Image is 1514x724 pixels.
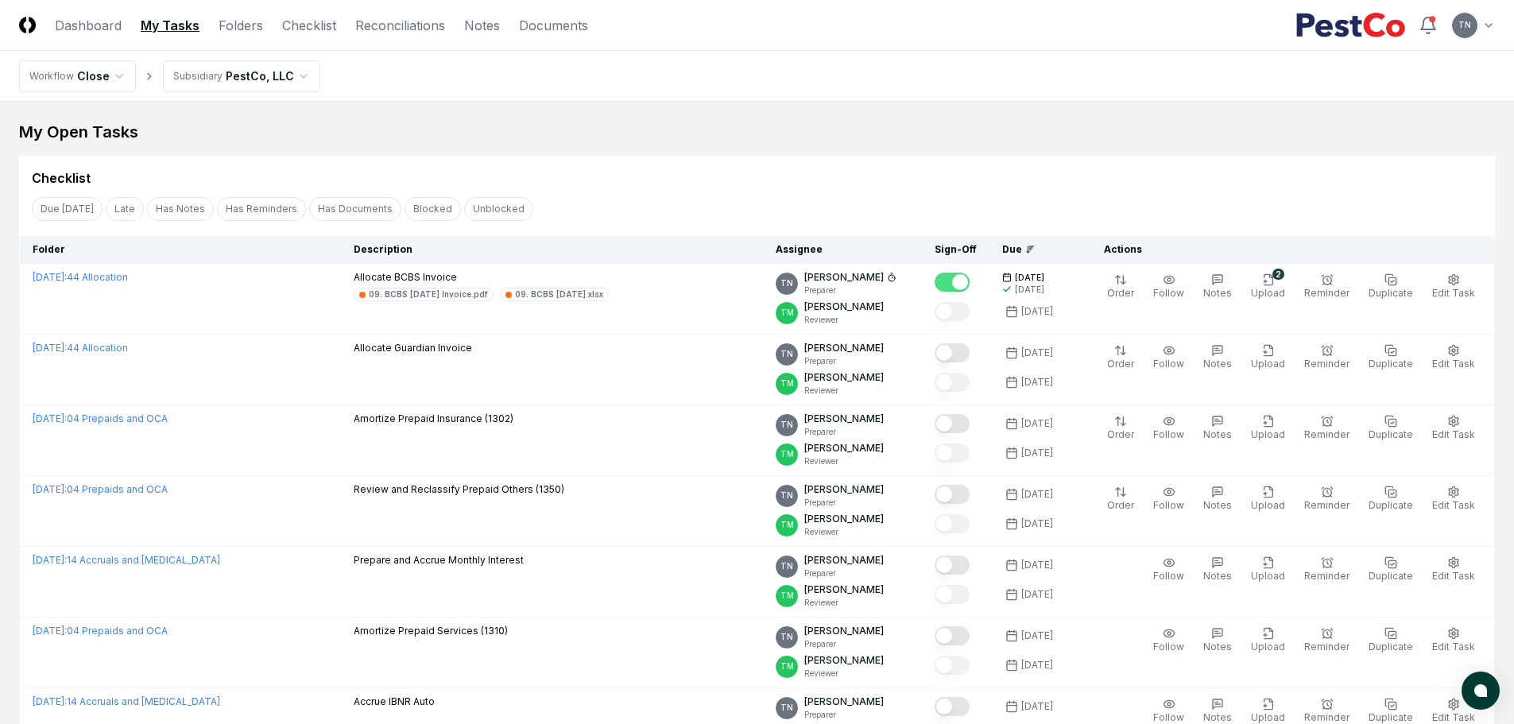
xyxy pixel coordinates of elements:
[33,271,67,283] span: [DATE] :
[1150,624,1187,657] button: Follow
[1304,641,1349,652] span: Reminder
[500,288,609,301] a: 09. BCBS [DATE].xlsx
[1104,270,1137,304] button: Order
[1015,284,1044,296] div: [DATE]
[1021,304,1053,319] div: [DATE]
[32,168,91,188] div: Checklist
[33,412,168,424] a: [DATE]:04 Prepaids and OCA
[935,302,970,321] button: Mark complete
[1153,499,1184,511] span: Follow
[935,373,970,392] button: Mark complete
[1251,499,1285,511] span: Upload
[33,695,220,707] a: [DATE]:14 Accruals and [MEDICAL_DATA]
[780,660,794,672] span: TM
[173,69,223,83] div: Subsidiary
[1429,553,1478,587] button: Edit Task
[935,697,970,716] button: Mark complete
[780,448,794,460] span: TM
[804,385,884,397] p: Reviewer
[1301,553,1353,587] button: Reminder
[1251,711,1285,723] span: Upload
[935,414,970,433] button: Mark complete
[1295,13,1406,38] img: PestCo logo
[1369,358,1413,370] span: Duplicate
[1429,270,1478,304] button: Edit Task
[1021,346,1053,360] div: [DATE]
[1429,341,1478,374] button: Edit Task
[935,585,970,604] button: Mark complete
[1104,482,1137,516] button: Order
[804,412,884,426] p: [PERSON_NAME]
[1365,412,1416,445] button: Duplicate
[1369,499,1413,511] span: Duplicate
[804,553,884,567] p: [PERSON_NAME]
[804,583,884,597] p: [PERSON_NAME]
[1369,570,1413,582] span: Duplicate
[464,16,500,35] a: Notes
[1015,272,1044,284] span: [DATE]
[1200,553,1235,587] button: Notes
[1365,553,1416,587] button: Duplicate
[1104,412,1137,445] button: Order
[935,485,970,504] button: Mark complete
[1200,482,1235,516] button: Notes
[1301,270,1353,304] button: Reminder
[1021,587,1053,602] div: [DATE]
[1200,270,1235,304] button: Notes
[1301,341,1353,374] button: Reminder
[780,519,794,531] span: TM
[935,514,970,533] button: Mark complete
[1203,711,1232,723] span: Notes
[1369,287,1413,299] span: Duplicate
[1365,270,1416,304] button: Duplicate
[354,553,524,567] p: Prepare and Accrue Monthly Interest
[1150,553,1187,587] button: Follow
[935,343,970,362] button: Mark complete
[1248,553,1288,587] button: Upload
[1200,341,1235,374] button: Notes
[1369,711,1413,723] span: Duplicate
[804,441,884,455] p: [PERSON_NAME]
[33,483,168,495] a: [DATE]:04 Prepaids and OCA
[1365,624,1416,657] button: Duplicate
[355,16,445,35] a: Reconciliations
[1369,641,1413,652] span: Duplicate
[1251,358,1285,370] span: Upload
[515,288,603,300] div: 09. BCBS [DATE].xlsx
[1272,269,1284,280] div: 2
[1429,482,1478,516] button: Edit Task
[1301,482,1353,516] button: Reminder
[1248,624,1288,657] button: Upload
[1429,624,1478,657] button: Edit Task
[33,342,67,354] span: [DATE] :
[1365,341,1416,374] button: Duplicate
[369,288,488,300] div: 09. BCBS [DATE] Invoice.pdf
[354,482,564,497] p: Review and Reclassify Prepaid Others (1350)
[804,567,884,579] p: Preparer
[1251,287,1285,299] span: Upload
[33,625,168,637] a: [DATE]:04 Prepaids and OCA
[1432,641,1475,652] span: Edit Task
[935,656,970,675] button: Mark complete
[1021,446,1053,460] div: [DATE]
[19,60,320,92] nav: breadcrumb
[1021,416,1053,431] div: [DATE]
[1251,641,1285,652] span: Upload
[780,307,794,319] span: TM
[804,695,884,709] p: [PERSON_NAME]
[763,236,922,264] th: Assignee
[804,668,884,679] p: Reviewer
[780,377,794,389] span: TM
[804,482,884,497] p: [PERSON_NAME]
[217,197,306,221] button: Has Reminders
[1200,412,1235,445] button: Notes
[33,625,67,637] span: [DATE] :
[780,560,793,572] span: TN
[1021,629,1053,643] div: [DATE]
[804,370,884,385] p: [PERSON_NAME]
[1153,358,1184,370] span: Follow
[1301,624,1353,657] button: Reminder
[33,342,128,354] a: [DATE]:44 Allocation
[1304,570,1349,582] span: Reminder
[935,556,970,575] button: Mark complete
